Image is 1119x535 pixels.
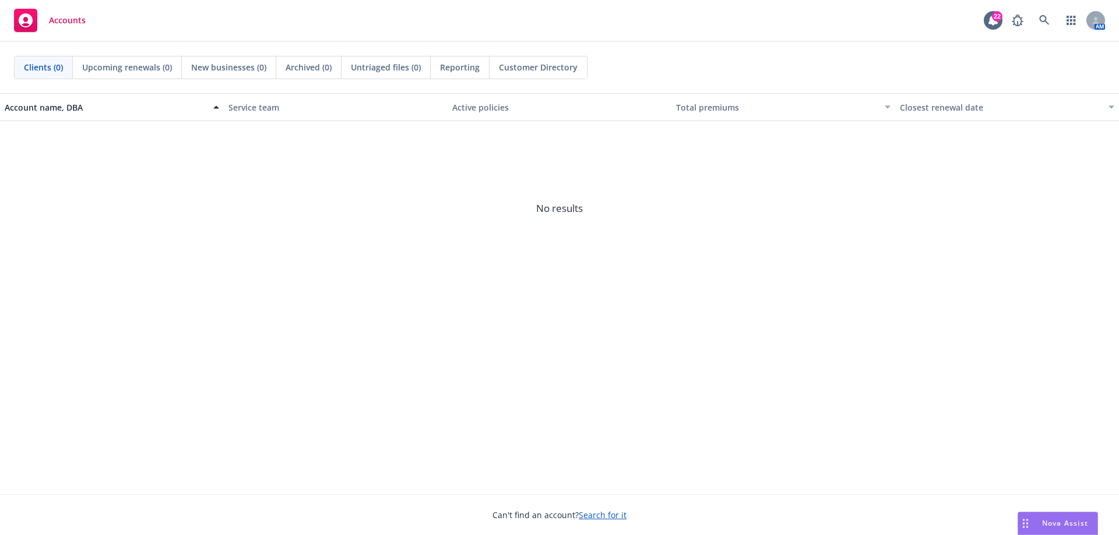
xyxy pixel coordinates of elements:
button: Nova Assist [1018,512,1098,535]
span: Customer Directory [499,61,578,73]
span: Nova Assist [1042,518,1088,528]
div: 22 [992,11,1002,22]
button: Total premiums [671,93,895,121]
a: Accounts [9,4,90,37]
span: Accounts [49,16,86,25]
button: Service team [224,93,448,121]
div: Closest renewal date [900,101,1102,114]
span: Can't find an account? [492,509,627,521]
div: Service team [228,101,443,114]
div: Active policies [452,101,667,114]
span: Reporting [440,61,480,73]
span: Clients (0) [24,61,63,73]
button: Active policies [448,93,671,121]
span: Untriaged files (0) [351,61,421,73]
span: New businesses (0) [191,61,266,73]
span: Archived (0) [286,61,332,73]
a: Search [1033,9,1056,32]
span: Upcoming renewals (0) [82,61,172,73]
div: Drag to move [1018,512,1033,534]
div: Account name, DBA [5,101,206,114]
button: Closest renewal date [895,93,1119,121]
a: Switch app [1060,9,1083,32]
a: Report a Bug [1006,9,1029,32]
a: Search for it [579,509,627,520]
div: Total premiums [676,101,878,114]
